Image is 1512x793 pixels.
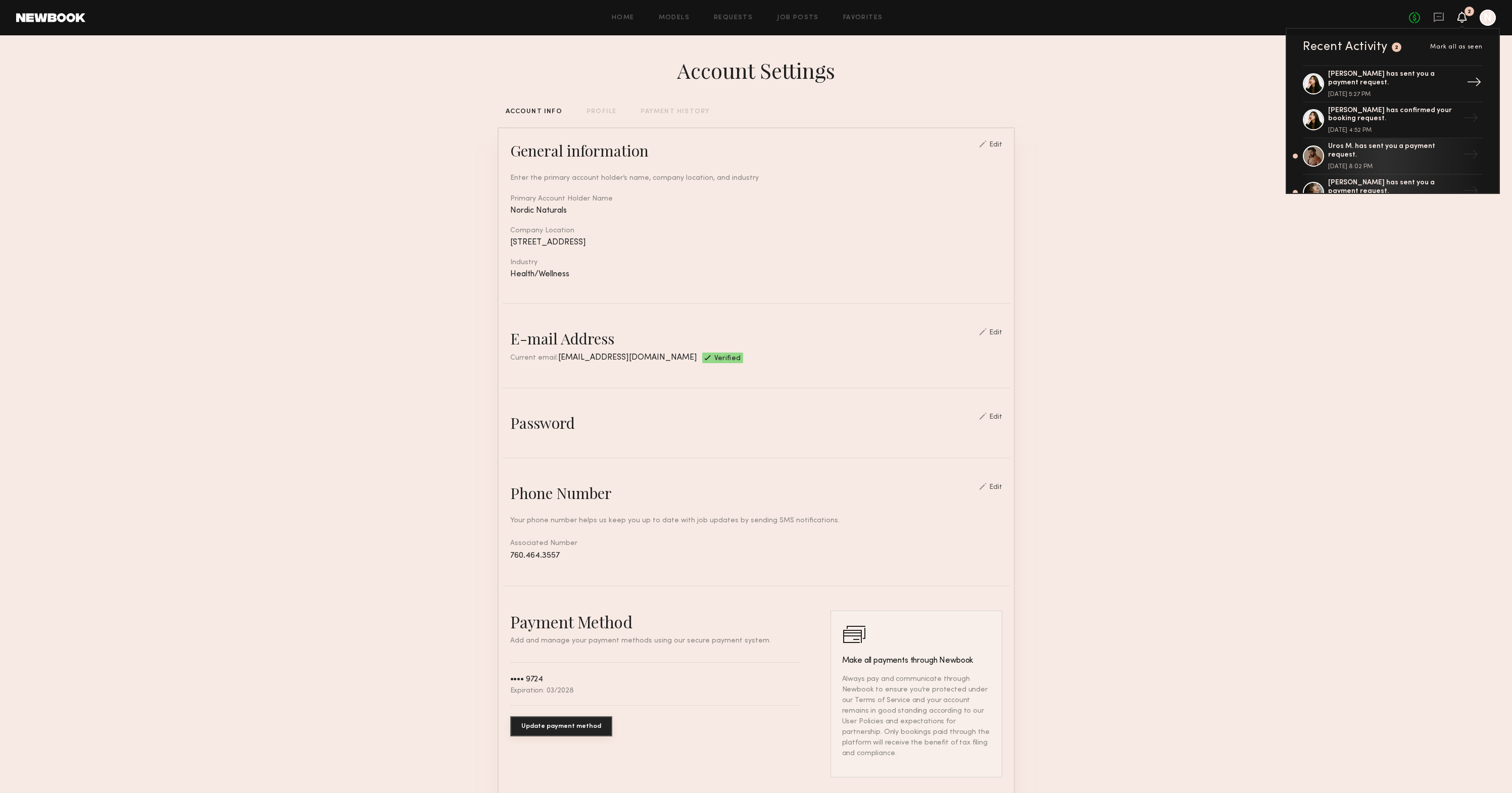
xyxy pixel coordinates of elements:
div: Health/Wellness [510,270,1002,279]
div: Enter the primary account holder’s name, company location, and industry [510,173,1002,183]
a: Models [659,15,690,21]
p: Always pay and communicate through Newbook to ensure you’re protected under our Terms of Service ... [842,674,991,759]
div: [STREET_ADDRESS] [510,238,1002,247]
div: Nordic Naturals [510,207,1002,215]
button: Update payment method [510,716,612,736]
div: → [1459,107,1483,133]
span: Verified [714,355,741,363]
div: Industry [510,259,1002,266]
p: Add and manage your payment methods using our secure payment system. [510,637,800,645]
div: E-mail Address [510,328,614,349]
div: [DATE] 8:02 PM [1328,164,1459,170]
div: Edit [989,329,1002,336]
div: Recent Activity [1303,41,1388,53]
div: Password [510,413,575,433]
div: → [1459,179,1483,206]
div: Primary Account Holder Name [510,195,1002,203]
div: 2 [1395,45,1399,51]
div: Phone Number [510,483,612,503]
div: [DATE] 5:27 PM [1328,91,1459,97]
div: Account Settings [677,56,835,84]
a: Uros M. has sent you a payment request.[DATE] 8:02 PM→ [1303,138,1483,175]
h3: Make all payments through Newbook [842,655,991,667]
a: Favorites [843,15,883,21]
a: N [1480,10,1496,26]
div: Associated Number [510,538,1002,561]
div: Uros M. has sent you a payment request. [1328,142,1459,160]
span: 760.464.3557 [510,552,560,560]
div: Edit [989,484,1002,491]
span: Mark all as seen [1430,44,1483,50]
div: PROFILE [587,109,616,115]
div: Expiration: 03/2028 [510,687,574,695]
a: [PERSON_NAME] has sent you a payment request.→ [1303,175,1483,211]
div: → [1462,71,1486,97]
a: Job Posts [777,15,819,21]
a: Requests [714,15,753,21]
div: [PERSON_NAME] has sent you a payment request. [1328,179,1459,196]
a: [PERSON_NAME] has confirmed your booking request.[DATE] 4:52 PM→ [1303,103,1483,139]
div: PAYMENT HISTORY [641,109,710,115]
div: 2 [1468,9,1471,15]
a: [PERSON_NAME] has sent you a payment request.[DATE] 5:27 PM→ [1303,65,1483,103]
div: Current email: [510,353,697,363]
div: Your phone number helps us keep you up to date with job updates by sending SMS notifications. [510,515,1002,526]
div: [PERSON_NAME] has sent you a payment request. [1328,70,1459,87]
div: General information [510,140,649,161]
div: •••• 9724 [510,675,544,684]
div: [PERSON_NAME] has confirmed your booking request. [1328,107,1459,124]
h2: Payment Method [510,611,800,632]
div: → [1459,143,1483,169]
div: Company Location [510,227,1002,234]
div: Edit [989,141,1002,148]
div: ACCOUNT INFO [506,109,562,115]
div: Edit [989,414,1002,421]
a: Home [612,15,635,21]
div: [DATE] 4:52 PM [1328,127,1459,133]
span: [EMAIL_ADDRESS][DOMAIN_NAME] [558,354,697,362]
